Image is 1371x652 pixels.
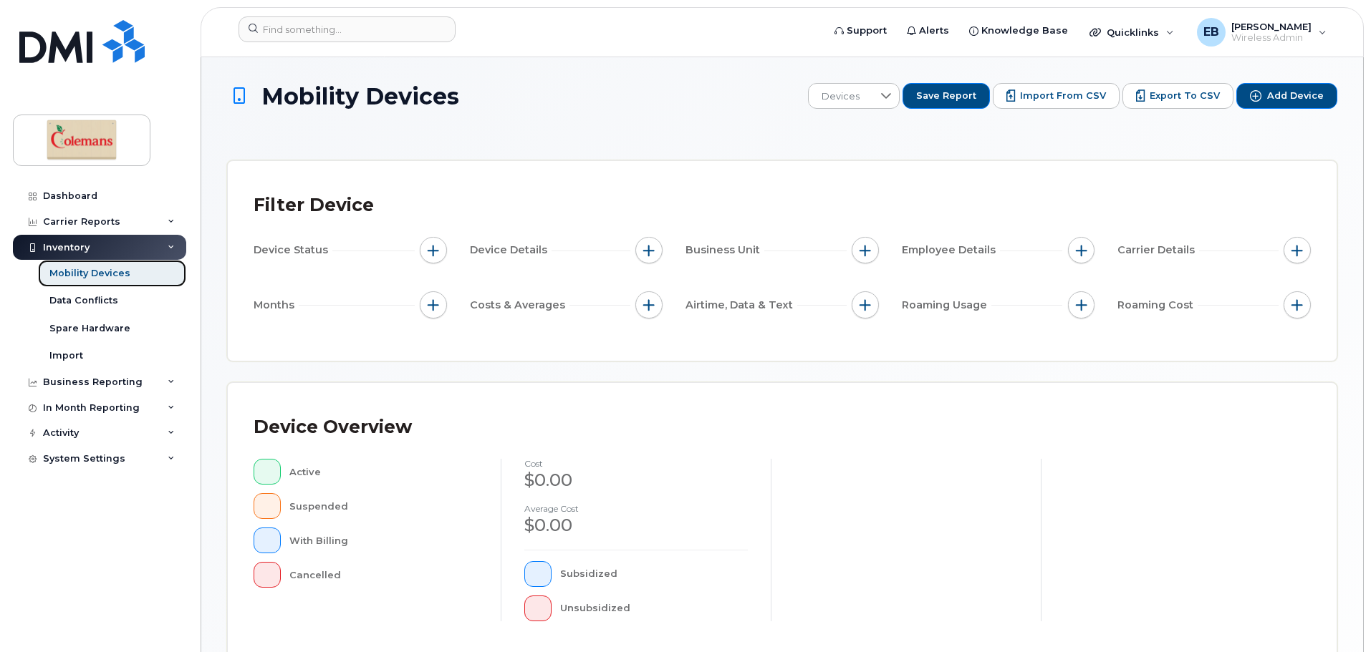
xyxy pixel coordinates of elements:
[254,298,299,313] span: Months
[685,243,764,258] span: Business Unit
[254,187,374,224] div: Filter Device
[1150,89,1220,102] span: Export to CSV
[902,298,991,313] span: Roaming Usage
[1236,83,1337,109] button: Add Device
[902,243,1000,258] span: Employee Details
[470,298,569,313] span: Costs & Averages
[560,561,749,587] div: Subsidized
[903,83,990,109] button: Save Report
[916,89,976,102] span: Save Report
[524,468,748,492] div: $0.00
[685,298,797,313] span: Airtime, Data & Text
[809,84,872,110] span: Devices
[289,527,478,553] div: With Billing
[470,243,552,258] span: Device Details
[524,504,748,513] h4: Average cost
[261,84,459,109] span: Mobility Devices
[1020,89,1106,102] span: Import from CSV
[1267,89,1324,102] span: Add Device
[1117,298,1198,313] span: Roaming Cost
[524,459,748,468] h4: cost
[560,595,749,621] div: Unsubsidized
[524,513,748,537] div: $0.00
[289,493,478,519] div: Suspended
[254,243,332,258] span: Device Status
[1122,83,1233,109] button: Export to CSV
[1117,243,1199,258] span: Carrier Details
[254,409,412,446] div: Device Overview
[289,562,478,588] div: Cancelled
[289,459,478,485] div: Active
[993,83,1120,109] button: Import from CSV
